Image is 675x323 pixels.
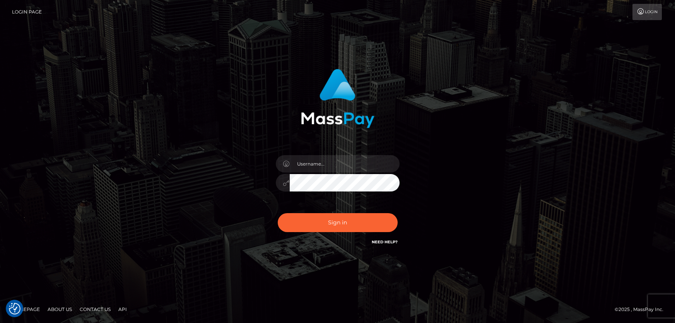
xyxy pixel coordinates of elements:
a: About Us [44,303,75,315]
img: MassPay Login [301,69,374,128]
a: Login Page [12,4,42,20]
img: Revisit consent button [9,303,21,314]
a: Need Help? [372,239,398,244]
a: API [115,303,130,315]
input: Username... [290,155,400,173]
div: © 2025 , MassPay Inc. [615,305,669,314]
a: Contact Us [77,303,114,315]
a: Homepage [9,303,43,315]
button: Sign in [278,213,398,232]
button: Consent Preferences [9,303,21,314]
a: Login [632,4,662,20]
